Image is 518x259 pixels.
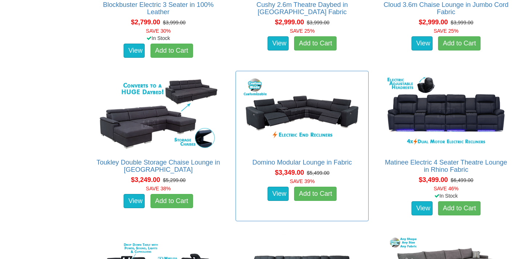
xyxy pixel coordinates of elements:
[146,28,170,34] font: SAVE 30%
[268,187,289,201] a: View
[307,20,329,25] del: $3,999.00
[307,170,329,176] del: $5,499.00
[150,194,193,209] a: Add to Cart
[124,194,145,209] a: View
[257,1,348,16] a: Cushy 2.6m Theatre Daybed in [GEOGRAPHIC_DATA] Fabric
[434,28,458,34] font: SAVE 25%
[146,186,170,191] font: SAVE 38%
[240,75,365,151] img: Domino Modular Lounge in Fabric
[434,186,458,191] font: SAVE 46%
[419,19,448,26] span: $2,999.00
[163,177,185,183] del: $5,299.00
[97,159,220,173] a: Toukley Double Storage Chaise Lounge in [GEOGRAPHIC_DATA]
[131,19,160,26] span: $2,799.00
[294,187,337,201] a: Add to Cart
[290,178,314,184] font: SAVE 39%
[91,35,226,42] div: In Stock
[438,201,481,216] a: Add to Cart
[411,201,433,216] a: View
[451,177,473,183] del: $6,499.00
[150,44,193,58] a: Add to Cart
[103,1,213,16] a: Blockbuster Electric 3 Seater in 100% Leather
[419,176,448,183] span: $3,499.00
[451,20,473,25] del: $3,999.00
[96,75,221,151] img: Toukley Double Storage Chaise Lounge in Fabric
[384,1,509,16] a: Cloud 3.6m Chaise Lounge in Jumbo Cord Fabric
[275,19,304,26] span: $2,999.00
[290,28,314,34] font: SAVE 25%
[131,176,160,183] span: $3,249.00
[384,75,509,151] img: Matinee Electric 4 Seater Theatre Lounge in Rhino Fabric
[411,36,433,51] a: View
[163,20,185,25] del: $3,999.00
[252,159,352,166] a: Domino Modular Lounge in Fabric
[378,192,514,199] div: In Stock
[268,36,289,51] a: View
[438,36,481,51] a: Add to Cart
[124,44,145,58] a: View
[385,159,507,173] a: Matinee Electric 4 Seater Theatre Lounge in Rhino Fabric
[275,169,304,176] span: $3,349.00
[294,36,337,51] a: Add to Cart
